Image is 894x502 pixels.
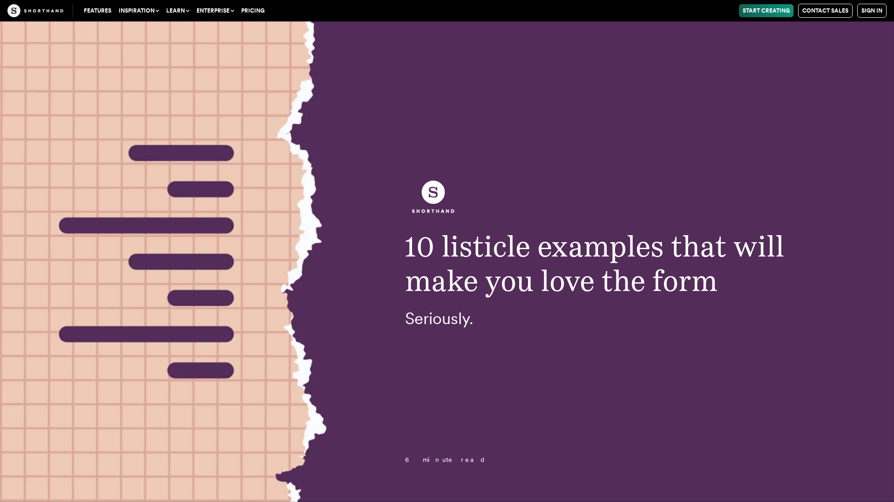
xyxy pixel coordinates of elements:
span: 10 listicle examples that will make you love the form [405,229,784,298]
a: Features [80,4,115,17]
button: Enterprise [193,4,237,17]
p: 6 minute read [386,456,810,463]
a: Pricing [237,4,268,17]
img: The Craft [7,4,63,17]
a: Start Creating [739,4,793,17]
button: Learn [163,4,193,17]
button: Inspiration [115,4,163,17]
a: Contact Sales [798,4,853,18]
span: Seriously. [405,309,473,328]
a: Sign in [857,4,887,18]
